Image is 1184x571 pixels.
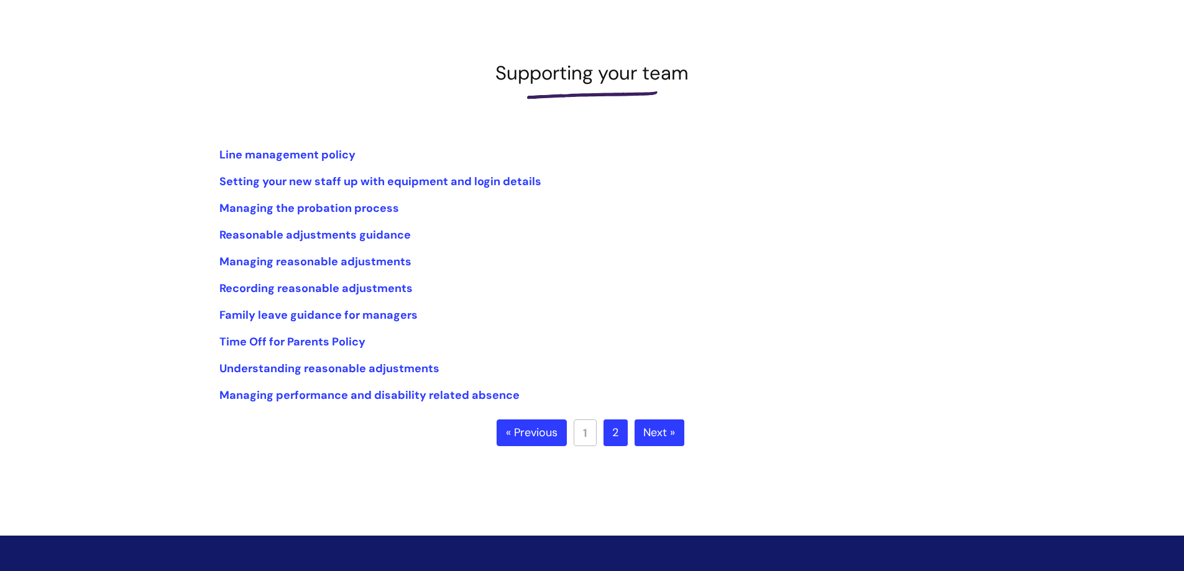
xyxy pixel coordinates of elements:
h1: Supporting your team [219,62,965,85]
a: 2 [603,419,628,447]
a: Managing the probation process [219,201,399,216]
a: Recording reasonable adjustments [219,281,413,296]
a: Managing reasonable adjustments [219,254,411,269]
a: Line management policy [219,147,356,162]
a: 1 [574,419,597,446]
a: Next » [635,419,684,447]
a: Reasonable adjustments guidance [219,227,411,242]
a: Time Off for Parents Policy [219,334,365,349]
a: Managing performance and disability related absence [219,388,520,403]
a: Family leave guidance for managers [219,308,418,322]
a: Understanding reasonable adjustments [219,361,439,376]
a: Setting your new staff up with equipment and login details [219,174,541,189]
a: « Previous [497,419,567,447]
